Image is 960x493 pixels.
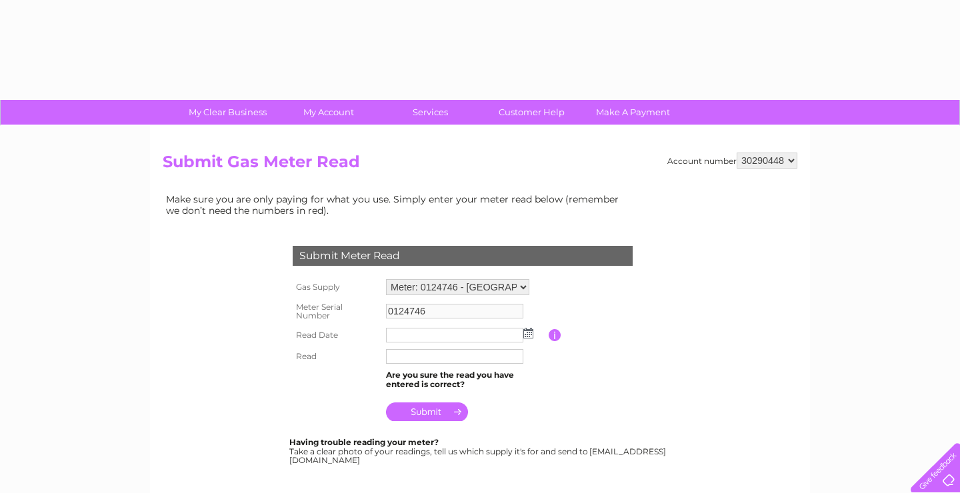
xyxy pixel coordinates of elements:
h2: Submit Gas Meter Read [163,153,797,178]
a: My Clear Business [173,100,283,125]
th: Gas Supply [289,276,383,298]
td: Make sure you are only paying for what you use. Simply enter your meter read below (remember we d... [163,191,629,219]
div: Account number [667,153,797,169]
div: Take a clear photo of your readings, tell us which supply it's for and send to [EMAIL_ADDRESS][DO... [289,438,668,465]
a: Make A Payment [578,100,688,125]
input: Information [549,329,561,341]
img: ... [523,328,533,338]
a: My Account [274,100,384,125]
td: Are you sure the read you have entered is correct? [383,367,549,392]
a: Customer Help [477,100,587,125]
div: Submit Meter Read [293,246,633,266]
th: Read Date [289,324,383,346]
input: Submit [386,402,468,421]
th: Read [289,346,383,367]
a: Services [375,100,485,125]
th: Meter Serial Number [289,298,383,325]
b: Having trouble reading your meter? [289,437,439,447]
